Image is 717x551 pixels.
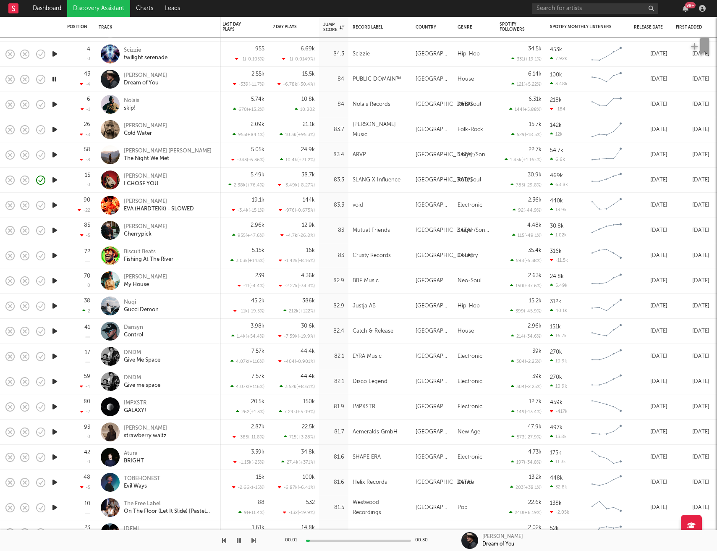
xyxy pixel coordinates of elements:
div: 13.9k [550,207,567,213]
a: NuqiGucci Demon [124,299,159,314]
div: 54.7k [550,148,563,153]
div: 15.7k [529,122,542,127]
div: [DATE] [634,326,667,336]
div: 6.31k [529,97,542,102]
svg: Chart title [588,69,625,90]
div: 84 [323,100,344,110]
div: 83 [323,226,344,236]
a: [PERSON_NAME]I CHOSE YOU [124,173,167,188]
div: -339 ( -11.7 % ) [233,81,264,87]
div: [DATE] [676,200,709,210]
div: 2.96k [528,323,542,329]
div: 40.1k [550,308,567,313]
div: Electronic [458,352,482,362]
div: 38.7k [301,172,315,178]
div: 1.45k ( +1.16k % ) [505,157,542,163]
div: Dansyn [124,324,143,331]
div: Give me space [124,382,160,389]
div: [PERSON_NAME] [PERSON_NAME] [124,147,212,155]
div: 3.98k [251,323,264,329]
div: House [458,326,474,336]
div: [PERSON_NAME] [124,198,194,205]
div: [DATE] [676,226,709,236]
div: 4.36k [301,273,315,278]
div: twilight serenade [124,54,167,62]
div: 21.1k [303,122,315,127]
div: DNDM [124,349,160,357]
a: TOBEHONESTEvil Ways [124,475,160,490]
div: -1.42k ( -8.16 % ) [279,258,315,263]
div: Neo-Soul [458,276,481,286]
div: The Night We Met [124,155,212,163]
div: 16.7k [550,333,567,338]
div: 38 [84,298,90,304]
div: EYRA Music [353,352,382,362]
div: 598 ( -5.38 % ) [510,258,542,263]
div: Electronic [458,200,482,210]
div: 399 ( -45.9 % ) [510,308,542,314]
div: 785 ( -29.8 % ) [510,182,542,188]
div: 2.36k [528,197,542,203]
div: 5.49k [550,283,568,288]
div: [DATE] [676,49,709,59]
div: 39k [532,349,542,354]
div: 83.4 [323,150,344,160]
svg: Chart title [588,321,625,342]
div: 82.4 [323,326,344,336]
div: 10,802 [295,107,315,112]
div: ARVP [353,150,366,160]
div: Jump Score [323,22,344,32]
div: [DATE] [634,125,667,135]
div: [PERSON_NAME] [124,122,167,130]
div: 68.8k [550,182,568,187]
div: [DATE] [634,150,667,160]
div: -1 ( -0.0149 % ) [282,56,315,62]
div: [PERSON_NAME] [124,223,167,231]
a: [PERSON_NAME]Cold Water [124,122,167,137]
div: 212k ( +122 % ) [283,308,315,314]
div: Justja AB [353,301,376,311]
div: [DATE] [634,49,667,59]
div: 5.15k [252,248,264,253]
div: 7 Day Plays [273,24,302,29]
div: -8 [80,132,90,137]
div: -22 [78,207,90,213]
div: Scizzie [353,49,370,59]
div: 90 [84,197,90,203]
div: 5.49k [251,172,264,178]
div: -404 ( -0.901 % ) [278,359,315,364]
div: [DATE] [634,200,667,210]
div: 6.69k [301,46,315,52]
div: SLANG X Influence [353,175,400,185]
div: void [353,200,363,210]
div: [DATE] [676,100,709,110]
svg: Chart title [588,94,625,115]
div: 5.74k [251,97,264,102]
div: Biscuit Beats [124,248,173,256]
div: -184 [550,106,565,112]
div: Cold Water [124,130,167,137]
div: [DATE] [676,251,709,261]
div: Fishing At The River [124,256,173,263]
a: [PERSON_NAME]EVA (HARDTEKK) - SLOWED [124,198,194,213]
div: The Free Label [124,500,214,508]
a: Nolaisskip! [124,97,139,112]
div: 22.7k [529,147,542,152]
div: 45.2k [251,298,264,304]
div: [PERSON_NAME] [124,425,167,432]
div: 529 ( -18.5 % ) [511,132,542,137]
svg: Chart title [588,245,625,266]
div: Atura [124,450,144,457]
div: Catch & Release [353,326,393,336]
div: R&B/Soul [458,175,481,185]
div: 239 [255,273,264,278]
div: 270k [550,375,562,380]
div: 99 + [685,2,696,8]
div: -2.27k ( -34.3 % ) [279,283,315,289]
div: -3.4k ( -15.1 % ) [232,207,264,213]
button: 99+ [683,5,688,12]
a: DNDMGive me space [124,374,160,389]
div: 15.2k [529,298,542,304]
div: Track [99,25,212,30]
div: [DATE] [634,100,667,110]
